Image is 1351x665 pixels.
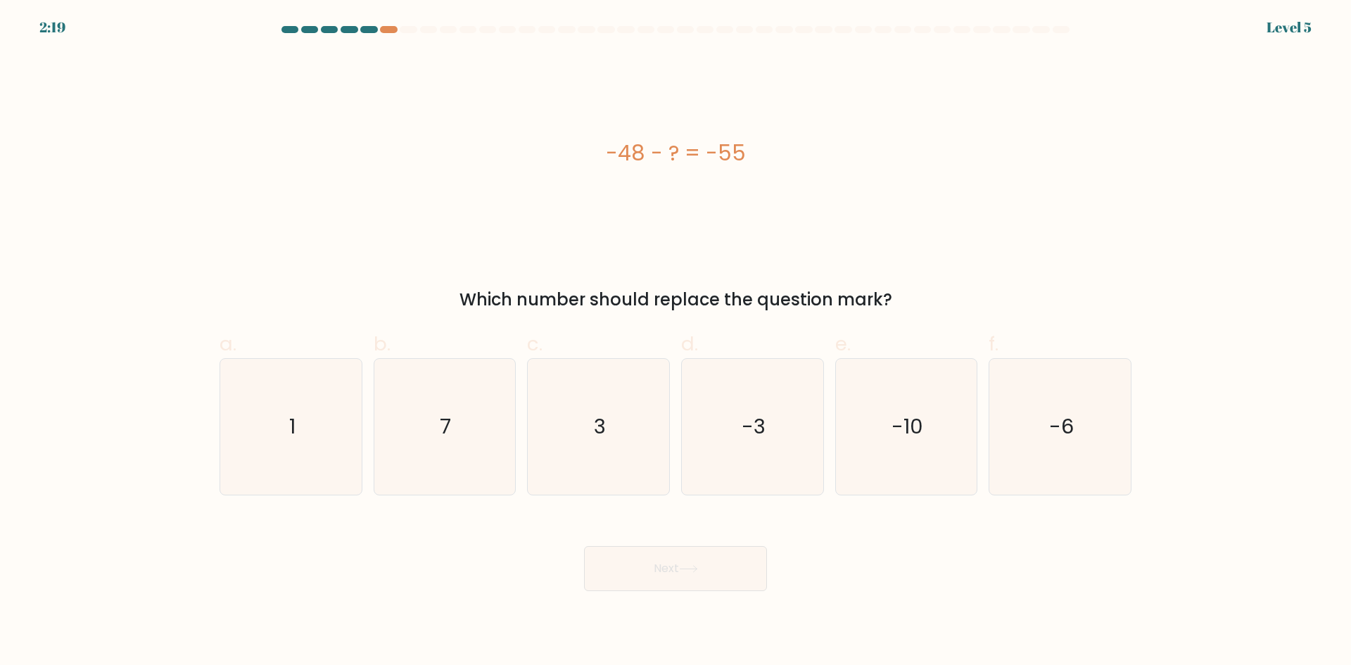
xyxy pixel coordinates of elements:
span: d. [681,330,698,357]
div: Which number should replace the question mark? [228,287,1123,312]
text: -3 [742,412,766,441]
text: -10 [892,412,923,441]
text: 3 [594,412,606,441]
text: 7 [440,412,452,441]
div: Level 5 [1267,17,1312,38]
span: f. [989,330,998,357]
div: -48 - ? = -55 [220,137,1131,169]
text: 1 [289,412,296,441]
span: a. [220,330,236,357]
text: -6 [1049,412,1074,441]
span: b. [374,330,391,357]
span: c. [527,330,543,357]
span: e. [835,330,851,357]
button: Next [584,546,767,591]
div: 2:19 [39,17,65,38]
